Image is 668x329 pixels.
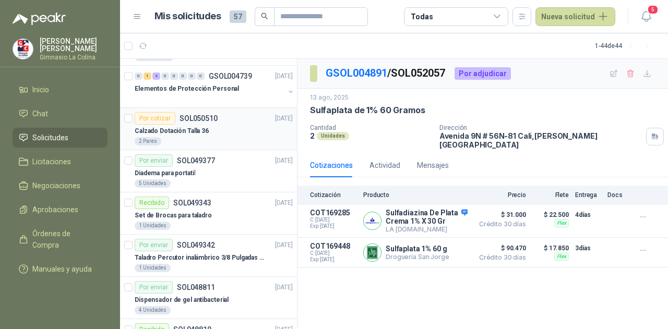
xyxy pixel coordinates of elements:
span: Crédito 30 días [474,254,526,261]
img: Logo peakr [13,13,66,25]
span: Negociaciones [32,180,80,191]
p: Cantidad [310,124,431,131]
p: $ 22.500 [532,209,569,221]
div: 4 [152,72,160,80]
a: 0 1 4 0 0 0 0 0 GSOL004739[DATE] Elementos de Protección Personal [135,70,295,103]
a: Por cotizarSOL050510[DATE] Calzado Dotación Talla 362 Pares [120,108,297,150]
div: Por enviar [135,154,173,167]
p: SOL048811 [177,284,215,291]
div: 0 [170,72,178,80]
a: Por enviarSOL049342[DATE] Taladro Percutor inalámbrico 3/8 Pulgadas 128V1 Unidades [120,235,297,277]
span: $ 31.000 [474,209,526,221]
p: Diadema para portatil [135,168,195,178]
p: Dispensador de gel antibacterial [135,295,229,305]
button: Nueva solicitud [535,7,615,26]
div: Por cotizar [135,112,175,125]
p: Dirección [439,124,642,131]
p: [DATE] [275,71,293,81]
p: Gimnasio La Colina [40,54,108,60]
div: Todas [411,11,433,22]
div: 0 [179,72,187,80]
div: Recibido [135,197,169,209]
div: Unidades [317,132,349,140]
span: C: [DATE] [310,217,357,223]
p: Entrega [575,191,601,199]
a: Por enviarSOL048811[DATE] Dispensador de gel antibacterial4 Unidades [120,277,297,319]
p: [DATE] [275,283,293,293]
p: COT169285 [310,209,357,217]
p: 3 días [575,242,601,254]
p: SOL049377 [177,157,215,164]
span: Órdenes de Compra [32,228,98,251]
p: Calzado Dotación Talla 36 [135,126,209,136]
p: [PERSON_NAME] [PERSON_NAME] [40,38,108,52]
p: [DATE] [275,114,293,124]
p: 2 [310,131,315,140]
span: Licitaciones [32,156,71,167]
button: 5 [637,7,655,26]
span: 5 [647,5,659,15]
a: GSOL004891 [326,67,387,79]
div: 5 Unidades [135,179,171,188]
p: Droguería San Jorge [386,253,449,261]
p: / SOL052057 [326,65,446,81]
p: [DATE] [275,198,293,208]
p: Set de Brocas para taladro [135,211,212,221]
a: Inicio [13,80,108,100]
p: Flete [532,191,569,199]
h1: Mis solicitudes [154,9,221,24]
span: Solicitudes [32,132,68,143]
img: Company Logo [364,212,381,229]
span: Inicio [32,84,49,95]
a: Solicitudes [13,128,108,148]
span: Crédito 30 días [474,221,526,227]
div: 0 [135,72,142,80]
span: search [261,13,268,20]
p: Cotización [310,191,357,199]
span: Exp: [DATE] [310,223,357,229]
p: COT169448 [310,242,357,250]
p: $ 17.850 [532,242,569,254]
div: Por enviar [135,239,173,251]
div: Flex [554,252,569,261]
a: Por enviarSOL049377[DATE] Diadema para portatil5 Unidades [120,150,297,192]
p: [DATE] [275,156,293,166]
img: Company Logo [364,244,381,261]
div: Por adjudicar [455,67,511,80]
p: SOL049343 [173,199,211,206]
span: Exp: [DATE] [310,257,357,263]
p: Producto [363,191,468,199]
img: Company Logo [13,39,33,59]
p: SOL049342 [177,241,215,249]
div: Flex [554,219,569,227]
span: Chat [32,108,48,119]
div: Mensajes [417,160,449,171]
div: 4 Unidades [135,306,171,314]
p: [DATE] [275,240,293,250]
p: SOL050510 [180,115,218,122]
div: 1 - 44 de 44 [595,38,655,54]
p: Docs [607,191,628,199]
a: Manuales y ayuda [13,259,108,279]
p: Sulfadiazina De Plata Crema 1% X 30 Gr [386,209,468,225]
a: Negociaciones [13,176,108,196]
div: Cotizaciones [310,160,353,171]
span: C: [DATE] [310,250,357,257]
p: 13 ago, 2025 [310,93,349,103]
a: Aprobaciones [13,200,108,220]
div: 1 Unidades [135,222,171,230]
div: 2 Pares [135,137,161,145]
p: Avenida 9N # 56N-81 Cali , [PERSON_NAME][GEOGRAPHIC_DATA] [439,131,642,149]
p: GSOL004739 [209,72,252,80]
span: 57 [230,10,246,23]
div: 1 [144,72,151,80]
div: Actividad [369,160,400,171]
p: Taladro Percutor inalámbrico 3/8 Pulgadas 128V [135,253,265,263]
p: LA [DOMAIN_NAME] [386,225,468,233]
span: $ 90.470 [474,242,526,254]
span: Aprobaciones [32,204,78,215]
div: 0 [188,72,196,80]
p: 4 días [575,209,601,221]
a: Órdenes de Compra [13,224,108,255]
div: Por enviar [135,281,173,294]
